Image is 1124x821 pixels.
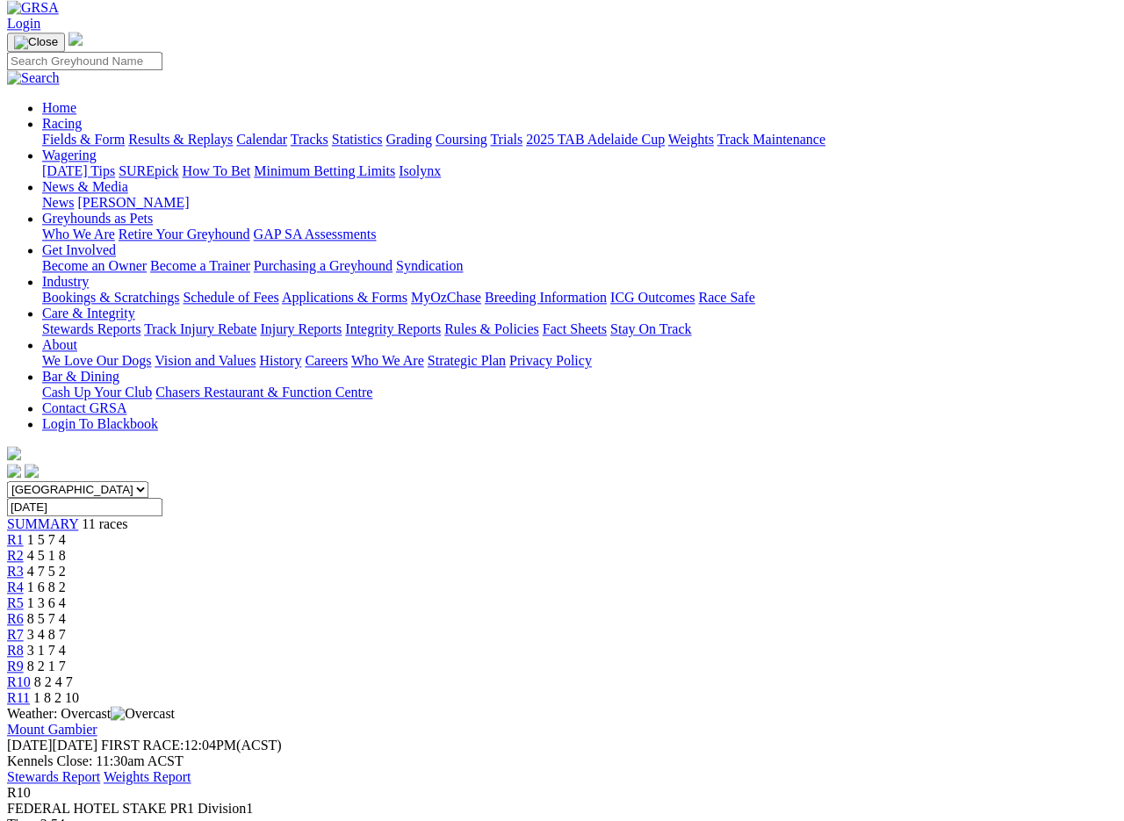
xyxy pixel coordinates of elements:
[396,258,463,273] a: Syndication
[42,258,147,273] a: Become an Owner
[7,674,31,689] a: R10
[101,738,282,753] span: 12:04PM(ACST)
[77,195,189,210] a: [PERSON_NAME]
[119,227,250,241] a: Retire Your Greyhound
[7,769,100,784] a: Stewards Report
[33,690,79,705] span: 1 8 2 10
[668,132,714,147] a: Weights
[34,674,73,689] span: 8 2 4 7
[7,738,53,753] span: [DATE]
[7,722,97,737] a: Mount Gambier
[509,353,592,368] a: Privacy Policy
[42,400,126,415] a: Contact GRSA
[25,464,39,478] img: twitter.svg
[7,464,21,478] img: facebook.svg
[155,353,256,368] a: Vision and Values
[7,446,21,460] img: logo-grsa-white.png
[7,548,24,563] a: R2
[7,643,24,658] a: R8
[305,353,348,368] a: Careers
[104,769,191,784] a: Weights Report
[7,659,24,673] span: R9
[610,290,695,305] a: ICG Outcomes
[68,32,83,46] img: logo-grsa-white.png
[236,132,287,147] a: Calendar
[7,32,65,52] button: Toggle navigation
[42,385,1117,400] div: Bar & Dining
[7,595,24,610] a: R5
[82,516,127,531] span: 11 races
[7,516,78,531] a: SUMMARY
[128,132,233,147] a: Results & Replays
[42,163,115,178] a: [DATE] Tips
[42,116,82,131] a: Racing
[42,290,1117,306] div: Industry
[254,163,395,178] a: Minimum Betting Limits
[42,306,135,320] a: Care & Integrity
[282,290,407,305] a: Applications & Forms
[42,353,151,368] a: We Love Our Dogs
[42,148,97,162] a: Wagering
[291,132,328,147] a: Tracks
[345,321,441,336] a: Integrity Reports
[260,321,342,336] a: Injury Reports
[7,70,60,86] img: Search
[7,690,30,705] a: R11
[351,353,424,368] a: Who We Are
[7,611,24,626] a: R6
[444,321,539,336] a: Rules & Policies
[101,738,184,753] span: FIRST RACE:
[7,706,175,721] span: Weather: Overcast
[7,580,24,594] a: R4
[411,290,481,305] a: MyOzChase
[7,738,97,753] span: [DATE]
[7,801,1117,817] div: FEDERAL HOTEL STAKE PR1 Division1
[543,321,607,336] a: Fact Sheets
[42,369,119,384] a: Bar & Dining
[485,290,607,305] a: Breeding Information
[27,595,66,610] span: 1 3 6 4
[490,132,522,147] a: Trials
[183,163,251,178] a: How To Bet
[183,290,278,305] a: Schedule of Fees
[259,353,301,368] a: History
[399,163,441,178] a: Isolynx
[42,195,1117,211] div: News & Media
[7,627,24,642] a: R7
[698,290,754,305] a: Race Safe
[7,16,40,31] a: Login
[27,564,66,579] span: 4 7 5 2
[7,52,162,70] input: Search
[42,179,128,194] a: News & Media
[155,385,372,400] a: Chasers Restaurant & Function Centre
[42,132,125,147] a: Fields & Form
[7,564,24,579] a: R3
[7,753,1117,769] div: Kennels Close: 11:30am ACST
[526,132,665,147] a: 2025 TAB Adelaide Cup
[42,163,1117,179] div: Wagering
[42,337,77,352] a: About
[42,227,1117,242] div: Greyhounds as Pets
[27,611,66,626] span: 8 5 7 4
[27,643,66,658] span: 3 1 7 4
[42,385,152,400] a: Cash Up Your Club
[717,132,825,147] a: Track Maintenance
[610,321,691,336] a: Stay On Track
[42,258,1117,274] div: Get Involved
[428,353,506,368] a: Strategic Plan
[254,258,393,273] a: Purchasing a Greyhound
[42,242,116,257] a: Get Involved
[7,532,24,547] a: R1
[27,532,66,547] span: 1 5 7 4
[27,659,66,673] span: 8 2 1 7
[42,353,1117,369] div: About
[42,321,1117,337] div: Care & Integrity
